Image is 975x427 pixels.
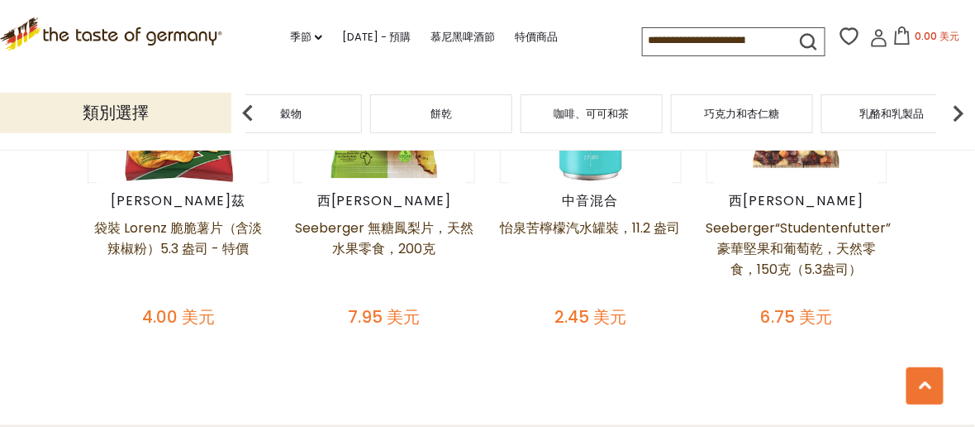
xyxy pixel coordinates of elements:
[705,108,780,120] a: 巧克力和杏仁糖
[730,191,864,210] font: 西[PERSON_NAME]
[554,106,630,122] font: 咖啡、可可和茶
[554,108,630,120] a: 咖啡、可可和茶
[915,29,959,43] font: 0.00 美元
[860,108,925,120] a: 乳酪和乳製品
[349,305,421,329] font: 7.95 美元
[290,28,322,46] a: 季節
[430,28,495,46] a: 慕尼黑啤酒節
[293,218,475,300] a: Seeberger 無糖鳳梨片，天然水果零食，200克
[290,29,312,45] font: 季節
[501,218,681,237] font: 怡泉苦檸檬汽水罐裝，11.2 盎司
[317,191,452,210] font: 西[PERSON_NAME]
[280,106,302,122] font: 穀物
[83,101,149,124] font: 類別選擇
[860,106,925,122] font: 乳酪和乳製品
[706,218,888,300] a: Seeberger“Studentenfutter”豪華堅果和葡萄乾，天然零食，150克（5.3盎司）
[342,29,411,45] font: [DATE] - 預購
[515,28,558,46] a: 特價商品
[280,108,302,120] a: 穀物
[563,191,619,210] font: 中音混合
[892,26,962,51] button: 0.00 美元
[761,305,833,329] font: 6.75 美元
[295,218,473,258] font: Seeberger 無糖鳳梨片，天然水果零食，200克
[942,97,975,130] img: 下一個箭頭
[500,218,682,300] a: 怡泉苦檸檬汽水罐裝，11.2 盎司
[94,218,263,258] font: 袋裝 Lorenz 脆脆薯片（含淡辣椒粉）5.3 盎司 - 特價
[430,106,452,122] font: 餅乾
[705,106,780,122] font: 巧克力和杏仁糖
[342,28,411,46] a: [DATE] - 預購
[88,218,269,300] a: 袋裝 Lorenz 脆脆薯片（含淡辣椒粉）5.3 盎司 - 特價
[430,108,452,120] a: 餅乾
[231,97,264,130] img: 上一個箭頭
[515,29,558,45] font: 特價商品
[706,218,892,279] font: Seeberger“Studentenfutter”豪華堅果和葡萄乾，天然零食，150克（5.3盎司）
[142,305,215,329] font: 4.00 美元
[554,305,626,329] font: 2.45 美元
[430,29,495,45] font: 慕尼黑啤酒節
[111,191,245,210] font: [PERSON_NAME]茲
